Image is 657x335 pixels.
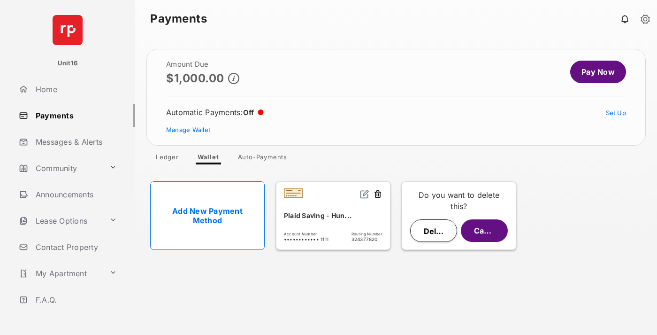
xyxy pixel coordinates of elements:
[148,153,186,164] a: Ledger
[58,59,78,68] p: Unit16
[15,262,106,285] a: My Apartment
[15,78,135,101] a: Home
[53,15,83,45] img: svg+xml;base64,PHN2ZyB4bWxucz0iaHR0cDovL3d3dy53My5vcmcvMjAwMC9zdmciIHdpZHRoPSI2NCIgaGVpZ2h0PSI2NC...
[15,236,135,258] a: Contact Property
[190,153,227,164] a: Wallet
[461,219,508,242] button: Cancel
[166,108,264,117] div: Automatic Payments :
[15,288,135,311] a: F.A.Q.
[284,236,328,242] span: •••••••••••• 1111
[166,61,239,68] h2: Amount Due
[15,131,135,153] a: Messages & Alerts
[150,13,207,24] strong: Payments
[15,183,135,206] a: Announcements
[15,104,135,127] a: Payments
[351,232,382,236] span: Routing Number
[150,181,265,250] a: Add New Payment Method
[410,219,457,242] button: Delete
[351,236,382,242] span: 324377820
[15,210,106,232] a: Lease Options
[243,108,254,117] span: Off
[166,126,210,133] a: Manage Wallet
[410,189,508,212] p: Do you want to delete this?
[474,226,499,235] span: Cancel
[284,232,328,236] span: Account Number
[360,189,369,199] img: svg+xml;base64,PHN2ZyB2aWV3Qm94PSIwIDAgMjQgMjQiIHdpZHRoPSIxNiIgaGVpZ2h0PSIxNiIgZmlsbD0ibm9uZSIgeG...
[166,72,224,85] p: $1,000.00
[606,109,626,117] a: Set Up
[284,208,382,223] div: Plaid Saving - Hun...
[424,226,448,236] span: Delete
[15,157,106,179] a: Community
[230,153,295,164] a: Auto-Payments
